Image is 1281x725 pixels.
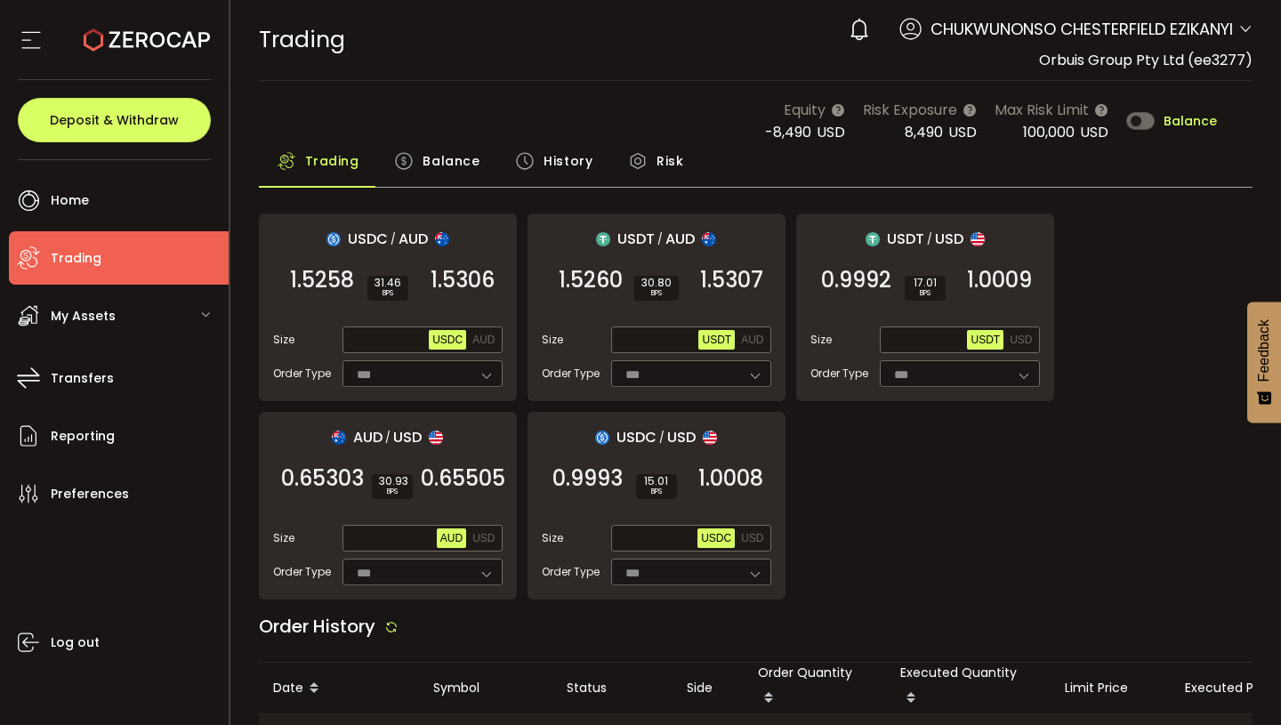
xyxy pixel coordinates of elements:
[863,99,957,121] span: Risk Exposure
[544,143,592,179] span: History
[697,528,735,548] button: USDC
[810,332,832,348] span: Size
[641,288,672,299] i: BPS
[431,271,495,289] span: 1.5306
[703,431,717,445] img: usd_portfolio.svg
[18,98,211,142] button: Deposit & Withdraw
[643,487,670,497] i: BPS
[700,271,763,289] span: 1.5307
[379,487,406,497] i: BPS
[912,288,939,299] i: BPS
[375,288,401,299] i: BPS
[472,334,495,346] span: AUD
[817,122,845,142] span: USD
[259,614,375,639] span: Order History
[542,366,600,382] span: Order Type
[51,366,114,391] span: Transfers
[469,528,498,548] button: USD
[737,528,767,548] button: USD
[542,332,563,348] span: Size
[737,330,767,350] button: AUD
[1039,50,1253,70] span: Orbuis Group Pty Ltd (ee3277)
[1051,678,1171,698] div: Limit Price
[971,232,985,246] img: usd_portfolio.svg
[353,426,383,448] span: AUD
[784,99,826,121] span: Equity
[616,426,657,448] span: USDC
[51,246,101,271] span: Trading
[273,530,294,546] span: Size
[429,330,466,350] button: USDC
[886,663,1051,713] div: Executed Quantity
[702,232,716,246] img: aud_portfolio.svg
[1010,334,1032,346] span: USD
[281,470,364,487] span: 0.65303
[1247,302,1281,423] button: Feedback - Show survey
[698,330,735,350] button: USDT
[472,532,495,544] span: USD
[399,228,428,250] span: AUD
[912,278,939,288] span: 17.01
[437,528,466,548] button: AUD
[935,228,963,250] span: USD
[1192,640,1281,725] iframe: Chat Widget
[1006,330,1035,350] button: USD
[273,332,294,348] span: Size
[665,228,695,250] span: AUD
[273,366,331,382] span: Order Type
[469,330,498,350] button: AUD
[50,114,179,126] span: Deposit & Withdraw
[432,334,463,346] span: USDC
[887,228,924,250] span: USDT
[821,271,891,289] span: 0.9992
[659,430,665,446] em: /
[744,663,886,713] div: Order Quantity
[741,532,763,544] span: USD
[273,564,331,580] span: Order Type
[1256,319,1272,382] span: Feedback
[421,470,505,487] span: 0.65505
[51,423,115,449] span: Reporting
[542,564,600,580] span: Order Type
[348,228,388,250] span: USDC
[51,188,89,213] span: Home
[667,426,696,448] span: USD
[391,231,396,247] em: /
[673,678,744,698] div: Side
[967,271,1032,289] span: 1.0009
[259,24,345,55] span: Trading
[701,532,731,544] span: USDC
[641,278,672,288] span: 30.80
[393,426,422,448] span: USD
[905,122,943,142] span: 8,490
[1164,115,1217,127] span: Balance
[595,431,609,445] img: usdc_portfolio.svg
[51,630,100,656] span: Log out
[552,470,623,487] span: 0.9993
[995,99,1089,121] span: Max Risk Limit
[419,678,552,698] div: Symbol
[765,122,811,142] span: -8,490
[552,678,673,698] div: Status
[617,228,655,250] span: USDT
[643,476,670,487] span: 15.01
[440,532,463,544] span: AUD
[51,481,129,507] span: Preferences
[657,231,663,247] em: /
[931,17,1233,41] span: CHUKWUNONSO CHESTERFIELD EZIKANYI
[866,232,880,246] img: usdt_portfolio.svg
[657,143,683,179] span: Risk
[1023,122,1075,142] span: 100,000
[385,430,391,446] em: /
[51,303,116,329] span: My Assets
[423,143,479,179] span: Balance
[259,673,419,704] div: Date
[967,330,1003,350] button: USDT
[596,232,610,246] img: usdt_portfolio.svg
[1080,122,1108,142] span: USD
[332,431,346,445] img: aud_portfolio.svg
[379,476,406,487] span: 30.93
[375,278,401,288] span: 31.46
[542,530,563,546] span: Size
[290,271,354,289] span: 1.5258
